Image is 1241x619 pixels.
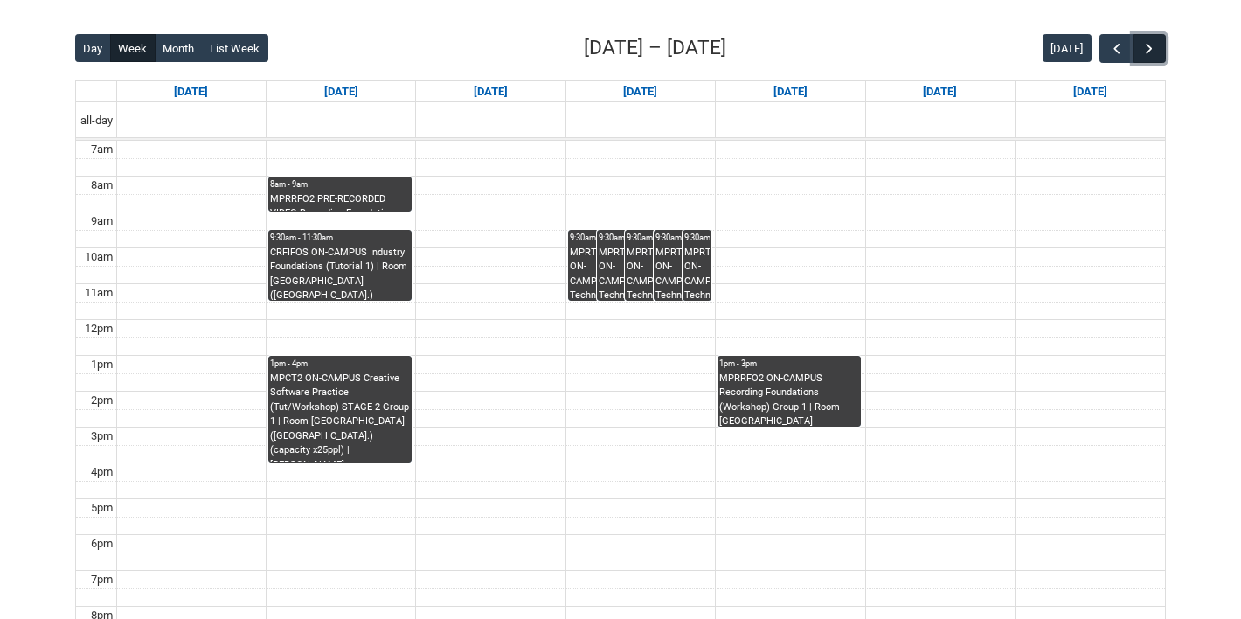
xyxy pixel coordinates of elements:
[81,320,116,337] div: 12pm
[627,246,681,301] div: MPRTPE2 ON-CAMPUS Technology in Performance 1 [DATE] 9:30- | Front space ([GEOGRAPHIC_DATA].) (ca...
[470,81,511,102] a: Go to September 16, 2025
[270,192,410,212] div: MPRRFO2 PRE-RECORDED VIDEO Recording Foundations (Lecture/Tut) | Online | [PERSON_NAME]
[1133,34,1166,63] button: Next Week
[81,248,116,266] div: 10am
[270,246,410,301] div: CRFIFOS ON-CAMPUS Industry Foundations (Tutorial 1) | Room [GEOGRAPHIC_DATA] ([GEOGRAPHIC_DATA].)...
[570,232,624,244] div: 9:30am - 11:30am
[599,232,653,244] div: 9:30am - 11:30am
[87,141,116,158] div: 7am
[87,212,116,230] div: 9am
[87,499,116,517] div: 5pm
[87,177,116,194] div: 8am
[110,34,156,62] button: Week
[170,81,211,102] a: Go to September 14, 2025
[719,372,859,427] div: MPRRFO2 ON-CAMPUS Recording Foundations (Workshop) Group 1 | Room [GEOGRAPHIC_DATA] ([GEOGRAPHIC_...
[655,232,710,244] div: 9:30am - 11:30am
[87,356,116,373] div: 1pm
[655,246,710,301] div: MPRTPE2 ON-CAMPUS Technology in Performance 1 [DATE] 9:30- | Front space ([GEOGRAPHIC_DATA].) (ca...
[1070,81,1111,102] a: Go to September 20, 2025
[321,81,362,102] a: Go to September 15, 2025
[599,246,653,301] div: MPRTPE2 ON-CAMPUS Technology in Performance 1 [DATE] 9:30- | Ensemble Room 6 ([GEOGRAPHIC_DATA].)...
[584,33,726,63] h2: [DATE] – [DATE]
[77,112,116,129] span: all-day
[770,81,811,102] a: Go to September 18, 2025
[627,232,681,244] div: 9:30am - 11:30am
[87,571,116,588] div: 7pm
[81,284,116,302] div: 11am
[87,428,116,445] div: 3pm
[87,463,116,481] div: 4pm
[1043,34,1092,62] button: [DATE]
[75,34,111,62] button: Day
[270,358,410,370] div: 1pm - 4pm
[620,81,661,102] a: Go to September 17, 2025
[719,358,859,370] div: 1pm - 3pm
[684,232,710,244] div: 9:30am - 11:30am
[270,232,410,244] div: 9:30am - 11:30am
[155,34,203,62] button: Month
[87,392,116,409] div: 2pm
[570,246,624,301] div: MPRTPE2 ON-CAMPUS Technology in Performance 1 [DATE] 9:30- | Ensemble Room 3 ([GEOGRAPHIC_DATA].)...
[270,372,410,463] div: MPCT2 ON-CAMPUS Creative Software Practice (Tut/Workshop) STAGE 2 Group 1 | Room [GEOGRAPHIC_DATA...
[1099,34,1133,63] button: Previous Week
[202,34,268,62] button: List Week
[270,178,410,191] div: 8am - 9am
[684,246,710,301] div: MPRTPE2 ON-CAMPUS Technology in Performance 1 [DATE] 9:30- | [GEOGRAPHIC_DATA] ([GEOGRAPHIC_DATA]...
[919,81,960,102] a: Go to September 19, 2025
[87,535,116,553] div: 6pm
